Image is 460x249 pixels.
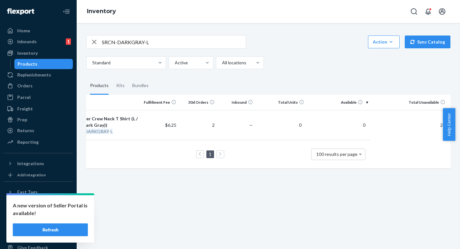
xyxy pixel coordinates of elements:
[71,128,138,135] div: - -
[141,95,179,110] th: Fulfillment Fee
[4,81,73,91] a: Orders
[17,172,46,178] div: Add Integration
[13,223,88,236] button: Refresh
[4,158,73,169] button: Integrations
[116,77,125,95] div: Kits
[4,115,73,125] a: Prep
[82,2,121,21] ol: breadcrumbs
[90,77,109,95] div: Products
[443,108,455,141] button: Help Center
[4,171,73,179] a: Add Integration
[179,110,217,140] td: 2
[4,137,73,147] a: Reporting
[17,116,27,123] div: Prep
[4,26,73,36] a: Home
[4,221,73,231] a: Talk to Support
[249,122,253,128] span: —
[69,95,141,110] th: Name
[405,36,450,48] button: Sync Catalog
[296,122,304,128] span: 0
[256,95,307,110] th: Total Units
[71,116,138,128] div: EcoSilver Crew Neck T Shirt (L / Iron (Dark Gray))
[4,36,73,47] a: Inbounds1
[368,36,400,48] button: Action
[85,129,109,134] em: DARKGRAY
[17,94,31,100] div: Parcel
[87,8,116,15] a: Inventory
[373,39,395,45] div: Action
[208,151,213,157] a: Page 1 is your current page
[14,59,73,69] a: Products
[4,232,73,242] a: Help Center
[174,60,175,66] input: Active
[360,122,368,128] span: 0
[438,122,445,128] span: 2
[17,72,51,78] div: Replenishments
[217,95,256,110] th: Inbound
[316,151,357,157] span: 100 results per page
[17,83,33,89] div: Orders
[4,104,73,114] a: Freight
[17,160,44,167] div: Integrations
[7,8,34,15] img: Flexport logo
[4,48,73,58] a: Inventory
[111,129,113,134] em: L
[4,210,73,220] a: Settings
[4,187,73,197] button: Fast Tags
[4,125,73,136] a: Returns
[408,5,420,18] button: Open Search Box
[17,127,34,134] div: Returns
[4,200,73,207] a: Add Fast Tag
[17,139,39,145] div: Reporting
[132,77,149,95] div: Bundles
[422,5,434,18] button: Open notifications
[4,92,73,102] a: Parcel
[165,122,176,128] span: $6.25
[66,38,71,45] div: 1
[13,202,88,217] p: A new version of Seller Portal is available!
[60,5,73,18] button: Close Navigation
[436,5,448,18] button: Open account menu
[17,28,30,34] div: Home
[17,189,38,195] div: Fast Tags
[17,38,37,45] div: Inbounds
[17,106,33,112] div: Freight
[18,61,37,67] div: Products
[17,50,38,56] div: Inventory
[371,95,450,110] th: Total Unavailable
[179,95,217,110] th: 30d Orders
[4,70,73,80] a: Replenishments
[307,95,371,110] th: Available
[102,36,246,48] input: Search inventory by name or sku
